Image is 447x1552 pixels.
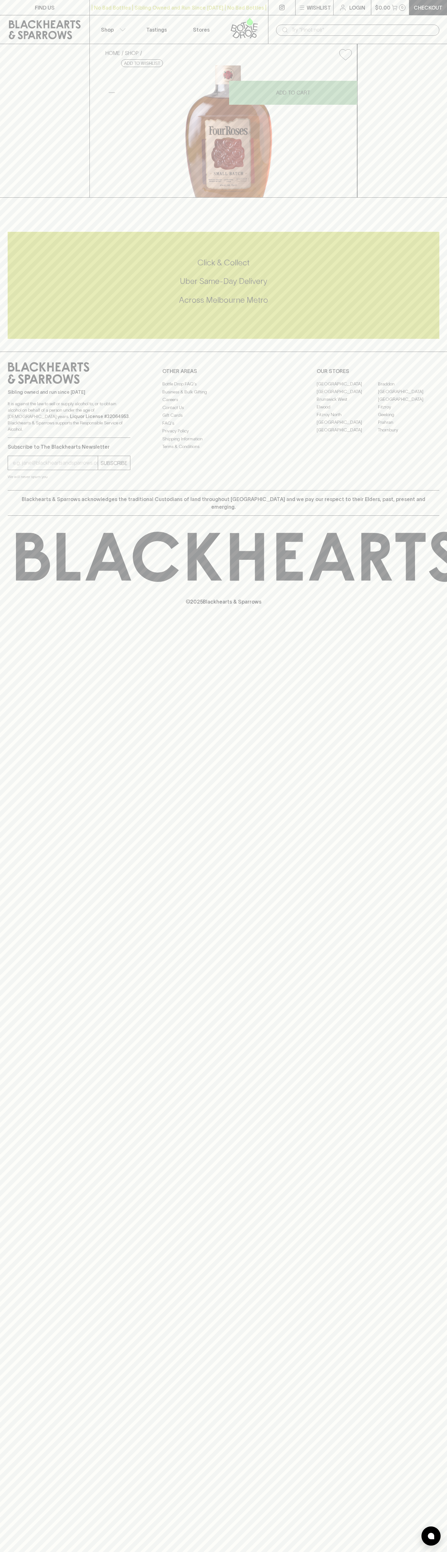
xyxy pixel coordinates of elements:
[378,388,439,395] a: [GEOGRAPHIC_DATA]
[276,89,310,96] p: ADD TO CART
[162,443,285,451] a: Terms & Conditions
[401,6,404,9] p: 0
[193,26,210,34] p: Stores
[378,380,439,388] a: Braddon
[378,403,439,411] a: Fitzroy
[317,395,378,403] a: Brunswick West
[121,59,163,67] button: Add to wishlist
[146,26,167,34] p: Tastings
[317,367,439,375] p: OUR STORES
[100,65,357,197] img: 39315.png
[307,4,331,11] p: Wishlist
[162,396,285,404] a: Careers
[8,443,130,451] p: Subscribe to The Blackhearts Newsletter
[414,4,443,11] p: Checkout
[162,427,285,435] a: Privacy Policy
[101,459,127,467] p: SUBSCRIBE
[229,81,357,105] button: ADD TO CART
[428,1533,434,1539] img: bubble-icon
[8,232,439,339] div: Call to action block
[90,15,135,44] button: Shop
[162,380,285,388] a: Bottle Drop FAQ's
[8,400,130,432] p: It is against the law to sell or supply alcohol to, or to obtain alcohol on behalf of a person un...
[162,388,285,396] a: Business & Bulk Gifting
[162,412,285,419] a: Gift Cards
[8,474,130,480] p: We will never spam you
[378,411,439,418] a: Geelong
[291,25,434,35] input: Try "Pinot noir"
[317,418,378,426] a: [GEOGRAPHIC_DATA]
[162,404,285,411] a: Contact Us
[8,389,130,395] p: Sibling owned and run since [DATE]
[378,395,439,403] a: [GEOGRAPHIC_DATA]
[98,456,130,470] button: SUBSCRIBE
[12,495,435,511] p: Blackhearts & Sparrows acknowledges the traditional Custodians of land throughout [GEOGRAPHIC_DAT...
[162,367,285,375] p: OTHER AREAS
[162,435,285,443] a: Shipping Information
[337,47,354,63] button: Add to wishlist
[375,4,390,11] p: $0.00
[8,295,439,305] h5: Across Melbourne Metro
[317,426,378,434] a: [GEOGRAPHIC_DATA]
[13,458,98,468] input: e.g. jane@blackheartsandsparrows.com.au
[317,411,378,418] a: Fitzroy North
[179,15,224,44] a: Stores
[317,403,378,411] a: Elwood
[317,388,378,395] a: [GEOGRAPHIC_DATA]
[70,414,129,419] strong: Liquor License #32064953
[35,4,55,11] p: FIND US
[105,50,120,56] a: HOME
[8,257,439,268] h5: Click & Collect
[378,418,439,426] a: Prahran
[125,50,139,56] a: SHOP
[378,426,439,434] a: Thornbury
[134,15,179,44] a: Tastings
[8,276,439,286] h5: Uber Same-Day Delivery
[317,380,378,388] a: [GEOGRAPHIC_DATA]
[162,419,285,427] a: FAQ's
[349,4,365,11] p: Login
[101,26,114,34] p: Shop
